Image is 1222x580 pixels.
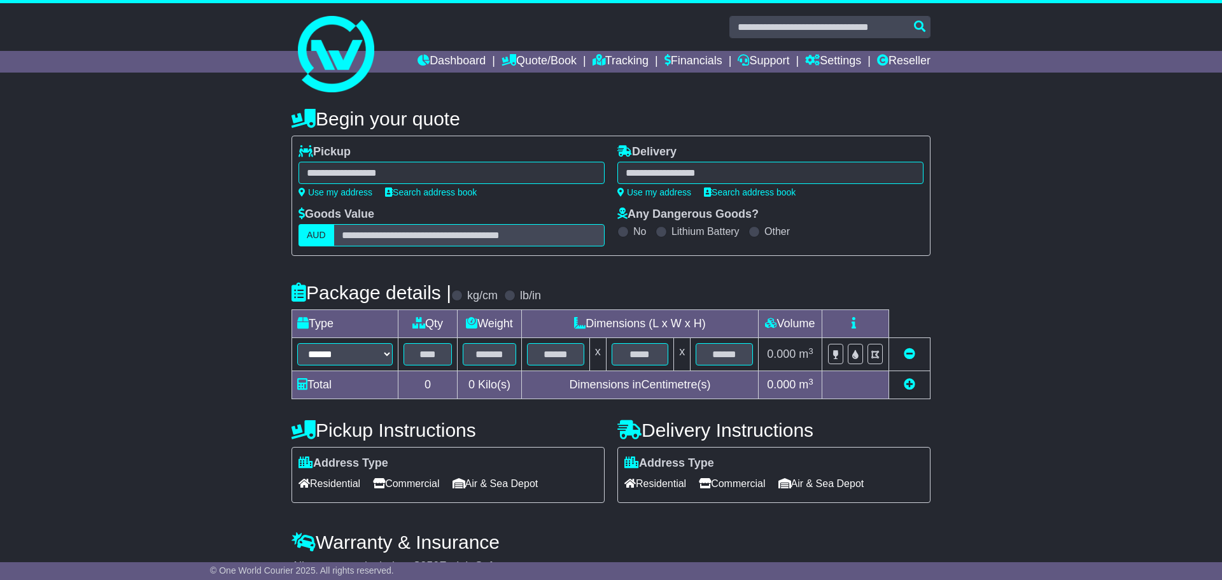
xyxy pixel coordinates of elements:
a: Financials [664,51,722,73]
span: © One World Courier 2025. All rights reserved. [210,565,394,576]
span: 0.000 [767,378,796,391]
h4: Package details | [291,282,451,303]
span: 0.000 [767,348,796,360]
td: Dimensions (L x W x H) [521,310,758,338]
a: Remove this item [904,348,915,360]
span: Commercial [373,474,439,493]
span: Commercial [699,474,765,493]
label: Lithium Battery [671,225,740,237]
td: 0 [398,371,458,399]
label: Pickup [298,145,351,159]
label: lb/in [520,289,541,303]
td: Dimensions in Centimetre(s) [521,371,758,399]
a: Reseller [877,51,931,73]
label: No [633,225,646,237]
span: Air & Sea Depot [778,474,864,493]
label: AUD [298,224,334,246]
td: x [589,338,606,371]
label: Other [764,225,790,237]
td: Qty [398,310,458,338]
sup: 3 [808,346,813,356]
label: Goods Value [298,208,374,222]
label: Address Type [298,456,388,470]
a: Search address book [704,187,796,197]
a: Use my address [298,187,372,197]
span: Air & Sea Depot [453,474,538,493]
a: Support [738,51,789,73]
label: kg/cm [467,289,498,303]
td: x [674,338,691,371]
a: Dashboard [418,51,486,73]
a: Search address book [385,187,477,197]
label: Any Dangerous Goods? [617,208,759,222]
span: 0 [468,378,475,391]
sup: 3 [808,377,813,386]
td: Type [292,310,398,338]
td: Volume [758,310,822,338]
h4: Begin your quote [291,108,931,129]
td: Total [292,371,398,399]
td: Kilo(s) [458,371,522,399]
span: 250 [420,560,439,572]
label: Address Type [624,456,714,470]
a: Settings [805,51,861,73]
span: Residential [624,474,686,493]
a: Use my address [617,187,691,197]
span: Residential [298,474,360,493]
h4: Delivery Instructions [617,420,931,441]
span: m [799,378,813,391]
a: Tracking [593,51,649,73]
span: m [799,348,813,360]
label: Delivery [617,145,677,159]
h4: Warranty & Insurance [291,532,931,553]
h4: Pickup Instructions [291,420,605,441]
a: Quote/Book [502,51,577,73]
div: All our quotes include a $ FreightSafe warranty. [291,560,931,574]
a: Add new item [904,378,915,391]
td: Weight [458,310,522,338]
